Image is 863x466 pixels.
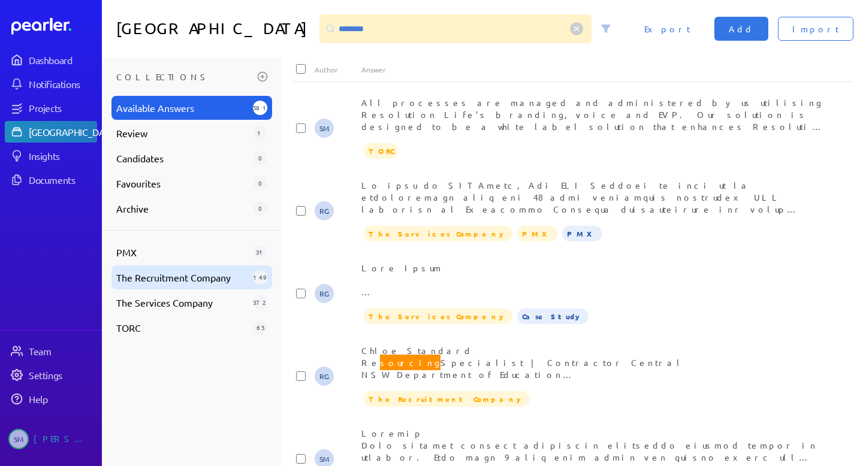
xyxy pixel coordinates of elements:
[5,364,97,386] a: Settings
[116,151,248,165] span: Candidates
[116,101,248,115] span: Available Answers
[29,369,96,381] div: Settings
[116,270,248,285] span: The Recruitment Company
[253,270,267,285] div: 149
[517,308,589,324] span: Case Study
[315,65,361,74] div: Author
[729,23,754,35] span: Add
[5,340,97,362] a: Team
[253,151,267,165] div: 0
[315,201,334,220] span: Robin Garnham
[253,201,267,216] div: 0
[116,126,248,140] span: Review
[253,245,267,259] div: 31
[714,17,768,41] button: Add
[5,49,97,71] a: Dashboard
[253,176,267,190] div: 0
[116,176,248,190] span: Favourites
[778,17,853,41] button: Import
[364,308,512,324] span: The Services Company
[380,355,440,370] span: sourcing
[364,391,530,407] span: The Recruitment Company
[116,67,253,86] h3: Collections
[315,367,334,386] span: Robin Garnham
[253,320,267,335] div: 65
[29,78,96,90] div: Notifications
[644,23,690,35] span: Export
[361,65,830,74] div: Answer
[29,174,96,186] div: Documents
[630,17,705,41] button: Export
[5,424,97,454] a: SM[PERSON_NAME]
[116,201,248,216] span: Archive
[34,429,93,449] div: [PERSON_NAME]
[5,388,97,410] a: Help
[364,226,512,241] span: The Services Company
[116,245,248,259] span: PMX
[29,393,96,405] div: Help
[5,97,97,119] a: Projects
[562,226,602,241] span: PMX
[5,145,97,167] a: Insights
[116,295,248,310] span: The Services Company
[361,345,684,404] span: Chloe Standard Re Specialist | Contractor Central NSW Department of Education 0432944506 [PERSON_...
[8,429,29,449] span: Simon Moss
[792,23,839,35] span: Import
[253,126,267,140] div: 1
[315,119,334,138] span: Simon Moss
[364,143,399,159] span: TORC
[29,150,96,162] div: Insights
[5,121,97,143] a: [GEOGRAPHIC_DATA]
[253,295,267,310] div: 372
[5,169,97,190] a: Documents
[517,226,557,241] span: PMX
[29,345,96,357] div: Team
[116,14,315,43] h1: [GEOGRAPHIC_DATA]
[315,284,334,303] span: Robin Garnham
[253,101,267,115] div: 581
[29,102,96,114] div: Projects
[116,320,248,335] span: TORC
[5,73,97,95] a: Notifications
[11,18,97,35] a: Dashboard
[29,54,96,66] div: Dashboard
[29,126,118,138] div: [GEOGRAPHIC_DATA]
